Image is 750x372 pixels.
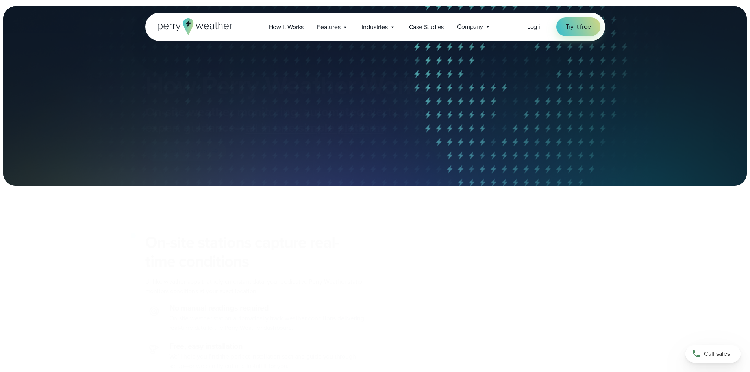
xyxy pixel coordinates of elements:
[527,22,544,31] a: Log in
[402,19,451,35] a: Case Studies
[362,22,388,32] span: Industries
[409,22,444,32] span: Case Studies
[556,17,600,36] a: Try it free
[566,22,591,31] span: Try it free
[685,345,741,363] a: Call sales
[317,22,340,32] span: Features
[457,22,483,31] span: Company
[704,349,730,359] span: Call sales
[262,19,311,35] a: How it Works
[269,22,304,32] span: How it Works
